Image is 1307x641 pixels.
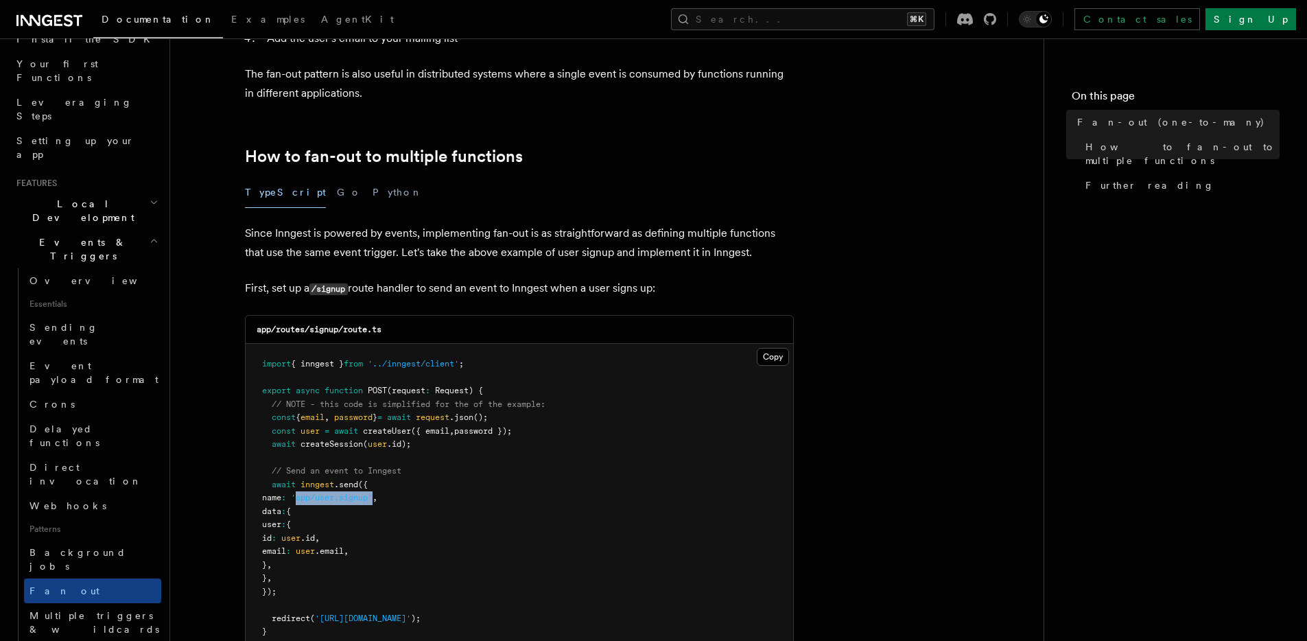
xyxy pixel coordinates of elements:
[245,177,326,208] button: TypeScript
[296,386,320,395] span: async
[1080,135,1280,173] a: How to fan-out to multiple functions
[262,587,276,596] span: });
[1085,178,1214,192] span: Further reading
[1074,8,1200,30] a: Contact sales
[291,493,373,502] span: 'app/user.signup'
[301,412,325,422] span: email
[358,480,368,489] span: ({
[272,399,545,409] span: // NOTE - this code is simplified for the of the example:
[344,546,349,556] span: ,
[262,627,267,636] span: }
[11,51,161,90] a: Your first Functions
[24,455,161,493] a: Direct invocation
[1077,115,1265,129] span: Fan-out (one-to-many)
[301,533,315,543] span: .id
[16,97,132,121] span: Leveraging Steps
[245,147,523,166] a: How to fan-out to multiple functions
[262,493,281,502] span: name
[30,423,99,448] span: Delayed functions
[231,14,305,25] span: Examples
[30,547,126,572] span: Background jobs
[272,426,296,436] span: const
[262,533,272,543] span: id
[30,500,106,511] span: Webhooks
[16,34,158,45] span: Install the SDK
[11,27,161,51] a: Install the SDK
[262,546,286,556] span: email
[368,359,459,369] span: '../inngest/client'
[11,197,150,224] span: Local Development
[267,560,272,570] span: ,
[301,439,363,449] span: createSession
[272,614,310,623] span: redirect
[245,65,794,103] p: The fan-out pattern is also useful in distributed systems where a single event is consumed by fun...
[373,412,377,422] span: }
[377,412,382,422] span: =
[30,610,159,635] span: Multiple triggers & wildcards
[325,426,329,436] span: =
[671,8,934,30] button: Search...⌘K
[387,439,411,449] span: .id);
[363,439,368,449] span: (
[368,439,387,449] span: user
[102,14,215,25] span: Documentation
[411,426,449,436] span: ({ email
[907,12,926,26] kbd: ⌘K
[30,585,99,596] span: Fan out
[363,426,411,436] span: createUser
[16,135,134,160] span: Setting up your app
[24,579,161,603] a: Fan out
[757,348,789,366] button: Copy
[272,480,296,489] span: await
[272,466,401,476] span: // Send an event to Inngest
[30,360,158,385] span: Event payload format
[11,90,161,128] a: Leveraging Steps
[315,614,411,623] span: '[URL][DOMAIN_NAME]'
[11,230,161,268] button: Events & Triggers
[11,191,161,230] button: Local Development
[16,58,98,83] span: Your first Functions
[315,546,344,556] span: .email
[473,412,488,422] span: ();
[30,462,142,487] span: Direct invocation
[24,518,161,540] span: Patterns
[1080,173,1280,198] a: Further reading
[469,386,483,395] span: ) {
[387,386,425,395] span: (request
[24,293,161,315] span: Essentials
[24,493,161,518] a: Webhooks
[262,573,267,583] span: }
[30,399,75,410] span: Crons
[93,4,223,38] a: Documentation
[286,506,291,516] span: {
[321,14,394,25] span: AgentKit
[425,386,430,395] span: :
[286,546,291,556] span: :
[24,353,161,392] a: Event payload format
[24,315,161,353] a: Sending events
[325,386,363,395] span: function
[11,128,161,167] a: Setting up your app
[337,177,362,208] button: Go
[435,386,469,395] span: Request
[262,359,291,369] span: import
[291,359,344,369] span: { inngest }
[334,412,373,422] span: password
[1019,11,1052,27] button: Toggle dark mode
[281,533,301,543] span: user
[24,392,161,417] a: Crons
[257,325,381,334] code: app/routes/signup/route.ts
[301,480,334,489] span: inngest
[301,426,320,436] span: user
[334,426,358,436] span: await
[245,224,794,262] p: Since Inngest is powered by events, implementing fan-out is as straightforward as defining multip...
[1072,110,1280,135] a: Fan-out (one-to-many)
[24,540,161,579] a: Background jobs
[449,426,454,436] span: ,
[334,480,358,489] span: .send
[11,178,57,189] span: Features
[373,177,423,208] button: Python
[281,506,286,516] span: :
[286,520,291,529] span: {
[344,359,363,369] span: from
